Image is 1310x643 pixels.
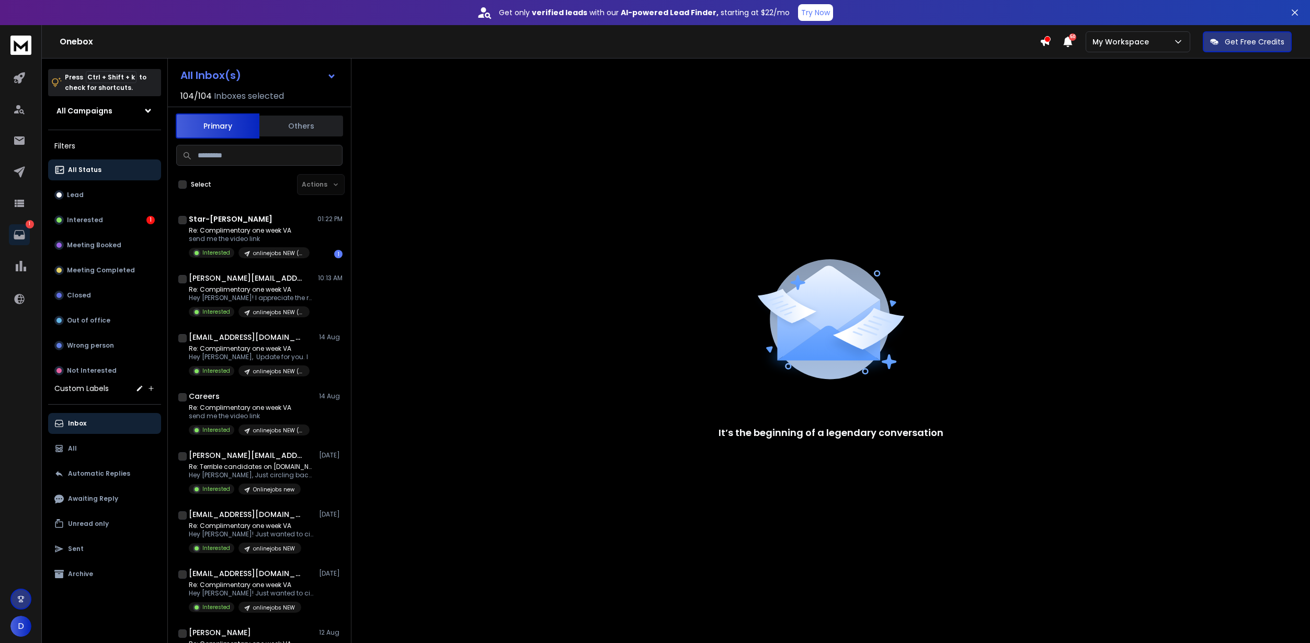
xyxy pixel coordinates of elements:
[317,215,343,223] p: 01:22 PM
[48,335,161,356] button: Wrong person
[189,214,272,224] h1: Star-[PERSON_NAME]
[67,341,114,350] p: Wrong person
[54,383,109,394] h3: Custom Labels
[719,426,943,440] p: It’s the beginning of a legendary conversation
[9,224,30,245] a: 1
[48,360,161,381] button: Not Interested
[202,485,230,493] p: Interested
[67,291,91,300] p: Closed
[319,451,343,460] p: [DATE]
[189,391,220,401] h1: Careers
[319,628,343,637] p: 12 Aug
[202,544,230,552] p: Interested
[48,185,161,205] button: Lead
[10,36,31,55] img: logo
[202,426,230,434] p: Interested
[68,469,130,478] p: Automatic Replies
[67,216,103,224] p: Interested
[189,412,310,420] p: send me the video link
[67,366,117,375] p: Not Interested
[48,260,161,281] button: Meeting Completed
[48,285,161,306] button: Closed
[798,4,833,21] button: Try Now
[189,226,310,235] p: Re: Complimentary one week VA
[253,545,295,553] p: onlinejobs NEW
[68,166,101,174] p: All Status
[319,569,343,578] p: [DATE]
[189,285,314,294] p: Re: Complimentary one week VA
[48,488,161,509] button: Awaiting Reply
[189,294,314,302] p: Hey [PERSON_NAME]! I appreciate the response.
[532,7,587,18] strong: verified leads
[65,72,146,93] p: Press to check for shortcuts.
[189,568,304,579] h1: [EMAIL_ADDRESS][DOMAIN_NAME]
[801,7,830,18] p: Try Now
[189,522,314,530] p: Re: Complimentary one week VA
[10,616,31,637] button: D
[253,308,303,316] p: onlinejobs NEW ([PERSON_NAME] add to this one)
[68,444,77,453] p: All
[189,530,314,538] p: Hey [PERSON_NAME]! Just wanted to circle
[189,450,304,461] h1: [PERSON_NAME][EMAIL_ADDRESS][DOMAIN_NAME]
[48,310,161,331] button: Out of office
[189,332,304,342] h1: [EMAIL_ADDRESS][DOMAIN_NAME]
[86,71,136,83] span: Ctrl + Shift + k
[189,509,304,520] h1: [EMAIL_ADDRESS][DOMAIN_NAME]
[319,392,343,400] p: 14 Aug
[48,235,161,256] button: Meeting Booked
[1069,33,1076,41] span: 50
[48,100,161,121] button: All Campaigns
[68,545,84,553] p: Sent
[202,367,230,375] p: Interested
[189,627,251,638] h1: [PERSON_NAME]
[318,274,343,282] p: 10:13 AM
[146,216,155,224] div: 1
[189,581,314,589] p: Re: Complimentary one week VA
[189,235,310,243] p: send me the video link
[189,463,314,471] p: Re: Terrible candidates on [DOMAIN_NAME]
[67,316,110,325] p: Out of office
[259,114,343,137] button: Others
[48,139,161,153] h3: Filters
[189,404,310,412] p: Re: Complimentary one week VA
[172,65,345,86] button: All Inbox(s)
[189,273,304,283] h1: [PERSON_NAME][EMAIL_ADDRESS][DOMAIN_NAME]
[60,36,1040,48] h1: Onebox
[26,220,34,228] p: 1
[68,419,86,428] p: Inbox
[191,180,211,189] label: Select
[202,603,230,611] p: Interested
[67,266,135,274] p: Meeting Completed
[319,510,343,519] p: [DATE]
[176,113,259,139] button: Primary
[253,486,294,493] p: Onlinejobs new
[253,368,303,375] p: onlinejobs NEW ([PERSON_NAME] add to this one)
[334,250,343,258] div: 1
[180,70,241,81] h1: All Inbox(s)
[67,241,121,249] p: Meeting Booked
[1092,37,1153,47] p: My Workspace
[68,570,93,578] p: Archive
[48,413,161,434] button: Inbox
[202,249,230,257] p: Interested
[189,345,310,353] p: Re: Complimentary one week VA
[214,90,284,102] h3: Inboxes selected
[319,333,343,341] p: 14 Aug
[202,308,230,316] p: Interested
[48,210,161,231] button: Interested1
[67,191,84,199] p: Lead
[56,106,112,116] h1: All Campaigns
[253,604,295,612] p: onlinejobs NEW
[68,495,118,503] p: Awaiting Reply
[48,564,161,584] button: Archive
[48,438,161,459] button: All
[499,7,790,18] p: Get only with our starting at $22/mo
[48,159,161,180] button: All Status
[1203,31,1292,52] button: Get Free Credits
[48,463,161,484] button: Automatic Replies
[253,249,303,257] p: onlinejobs NEW ([PERSON_NAME] add to this one)
[48,538,161,559] button: Sent
[253,427,303,434] p: onlinejobs NEW ([PERSON_NAME] add to this one)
